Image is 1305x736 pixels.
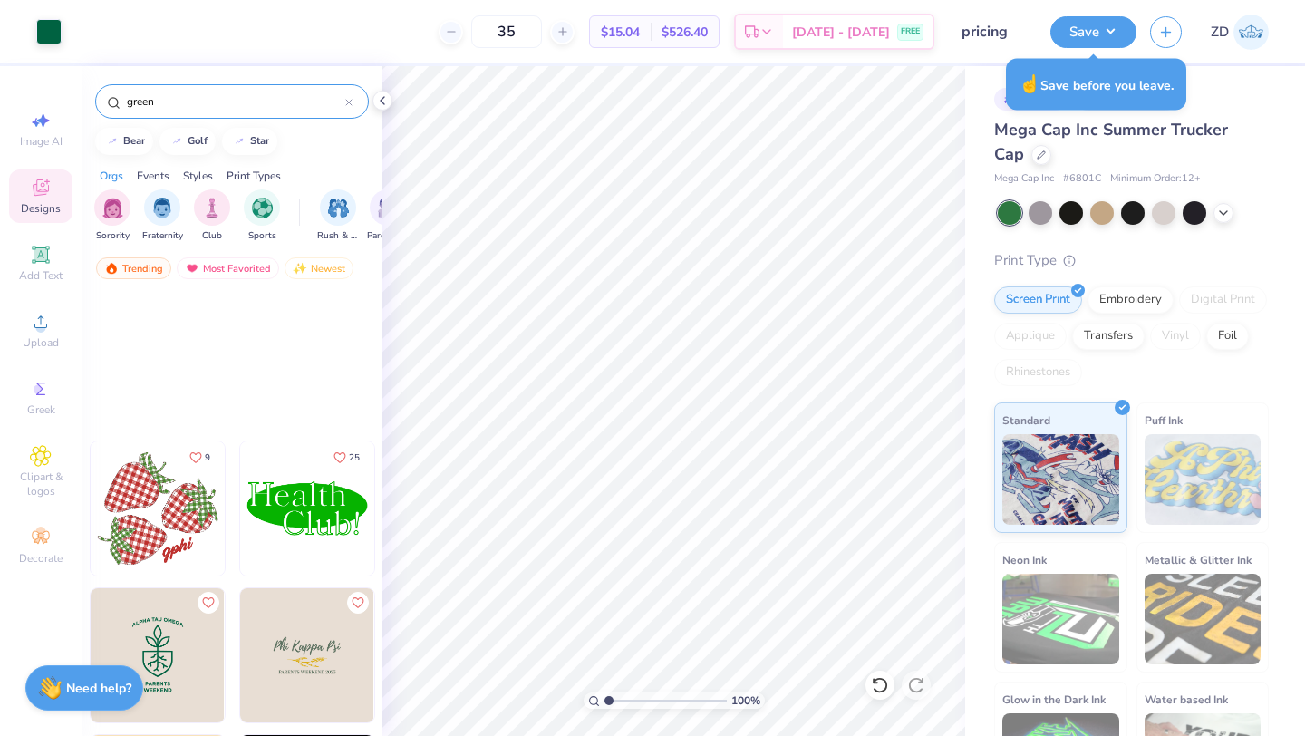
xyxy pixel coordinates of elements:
span: Sorority [96,229,130,243]
span: 25 [349,453,360,462]
div: filter for Rush & Bid [317,189,359,243]
img: Club Image [202,198,222,218]
img: b95251e9-854a-4660-ae56-0a00be7fa98f [240,588,374,722]
span: Mega Cap Inc [994,171,1054,187]
img: trending.gif [104,262,119,275]
span: Designs [21,201,61,216]
button: star [222,128,277,155]
div: filter for Sports [244,189,280,243]
button: Save [1050,16,1136,48]
span: Greek [27,402,55,417]
div: Transfers [1072,323,1145,350]
img: trend_line.gif [105,136,120,147]
span: 9 [205,453,210,462]
img: Fraternity Image [152,198,172,218]
img: 0816f36a-fae9-4114-9f95-a3d0e55bd84e [224,588,358,722]
span: 100 % [731,692,760,709]
span: $526.40 [662,23,708,42]
img: Neon Ink [1002,574,1119,664]
div: filter for Sorority [94,189,130,243]
img: 72f7a410-308a-4635-b9d6-350b706189b2 [91,441,225,576]
span: Puff Ink [1145,411,1183,430]
span: ZD [1211,22,1229,43]
span: Parent's Weekend [367,229,409,243]
span: ☝️ [1019,73,1040,96]
div: Rhinestones [994,359,1082,386]
div: Foil [1206,323,1249,350]
img: d0f0994b-b119-401f-a7d8-eeab2d0d9a60 [224,441,358,576]
div: Print Type [994,250,1269,271]
div: Most Favorited [177,257,279,279]
img: Sorority Image [102,198,123,218]
span: Glow in the Dark Ink [1002,690,1106,709]
button: bear [95,128,153,155]
div: golf [188,136,208,146]
button: filter button [194,189,230,243]
div: Screen Print [994,286,1082,314]
div: Applique [994,323,1067,350]
img: Puff Ink [1145,434,1261,525]
span: FREE [901,25,920,38]
span: Image AI [20,134,63,149]
div: filter for Parent's Weekend [367,189,409,243]
button: Like [181,445,218,470]
img: 155037f2-0288-4b70-b006-c5c59f6dadbc [373,588,507,722]
img: f5f4dbe5-eb30-48b4-b607-f0da8428eae5 [373,441,507,576]
span: Club [202,229,222,243]
span: Fraternity [142,229,183,243]
div: bear [123,136,145,146]
span: # 6801C [1063,171,1101,187]
span: Neon Ink [1002,550,1047,569]
span: Upload [23,335,59,350]
img: Standard [1002,434,1119,525]
span: Sports [248,229,276,243]
span: Clipart & logos [9,470,72,499]
img: Newest.gif [293,262,307,275]
span: Minimum Order: 12 + [1110,171,1201,187]
img: Parent's Weekend Image [378,198,399,218]
img: trend_line.gif [232,136,246,147]
div: Styles [183,168,213,184]
span: Rush & Bid [317,229,359,243]
span: $15.04 [601,23,640,42]
div: Vinyl [1150,323,1201,350]
div: filter for Fraternity [142,189,183,243]
button: Like [347,592,369,614]
img: eba1cdf5-7845-4d0a-a47b-4ed70e7e2cb7 [240,441,374,576]
div: Print Types [227,168,281,184]
a: ZD [1211,15,1269,50]
img: Rush & Bid Image [328,198,349,218]
img: Metallic & Glitter Ink [1145,574,1261,664]
span: Metallic & Glitter Ink [1145,550,1252,569]
div: filter for Club [194,189,230,243]
span: Water based Ink [1145,690,1228,709]
img: Zander Danforth [1233,15,1269,50]
button: filter button [244,189,280,243]
strong: Need help? [66,680,131,697]
img: 105126ea-7d6e-448d-a4df-822f056cbc96 [91,588,225,722]
button: filter button [367,189,409,243]
input: – – [471,15,542,48]
button: filter button [317,189,359,243]
button: Like [198,592,219,614]
img: most_fav.gif [185,262,199,275]
button: filter button [142,189,183,243]
span: Standard [1002,411,1050,430]
span: [DATE] - [DATE] [792,23,890,42]
div: # 505129A [994,88,1067,111]
div: Trending [96,257,171,279]
div: Save before you leave. [1006,59,1186,111]
img: Sports Image [252,198,273,218]
div: Digital Print [1179,286,1267,314]
span: Add Text [19,268,63,283]
img: trend_line.gif [169,136,184,147]
button: filter button [94,189,130,243]
input: Try "Alpha" [125,92,345,111]
div: Orgs [100,168,123,184]
span: Mega Cap Inc Summer Trucker Cap [994,119,1228,165]
div: Newest [285,257,353,279]
div: star [250,136,269,146]
div: Events [137,168,169,184]
div: Embroidery [1087,286,1174,314]
input: Untitled Design [948,14,1037,50]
